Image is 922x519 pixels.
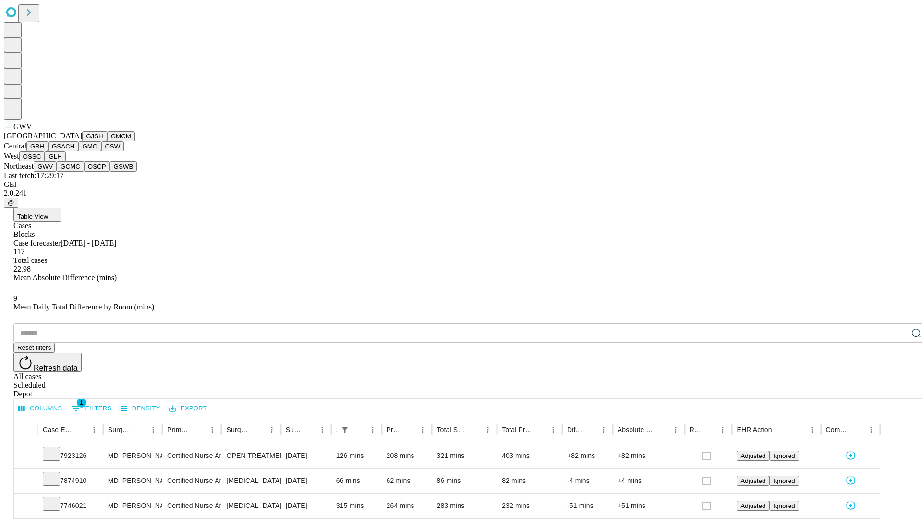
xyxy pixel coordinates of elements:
[336,426,337,433] div: Scheduled In Room Duration
[583,423,597,436] button: Sort
[618,426,655,433] div: Absolute Difference
[74,423,87,436] button: Sort
[34,364,78,372] span: Refresh data
[108,469,158,493] div: MD [PERSON_NAME] [PERSON_NAME] Md
[45,151,65,161] button: GLH
[13,273,117,282] span: Mean Absolute Difference (mins)
[133,423,146,436] button: Sort
[118,401,163,416] button: Density
[597,423,610,436] button: Menu
[352,423,366,436] button: Sort
[773,477,795,484] span: Ignored
[502,444,558,468] div: 403 mins
[226,444,276,468] div: OPEN TREATMENT ANTERIOR PELVIC RING FRACTURE
[13,208,61,222] button: Table View
[567,469,608,493] div: -4 mins
[4,180,918,189] div: GEI
[167,401,209,416] button: Export
[43,444,98,468] div: 7923126
[26,141,48,151] button: GBH
[43,494,98,518] div: 7746021
[34,161,57,172] button: GWV
[4,132,82,140] span: [GEOGRAPHIC_DATA]
[669,423,682,436] button: Menu
[387,426,402,433] div: Predicted In Room Duration
[4,198,18,208] button: @
[805,423,819,436] button: Menu
[769,501,799,511] button: Ignored
[13,303,154,311] span: Mean Daily Total Difference by Room (mins)
[481,423,495,436] button: Menu
[167,494,217,518] div: Certified Nurse Anesthetist
[437,469,492,493] div: 86 mins
[618,469,680,493] div: +4 mins
[338,423,352,436] div: 1 active filter
[773,502,795,509] span: Ignored
[716,423,729,436] button: Menu
[690,426,702,433] div: Resolved in EHR
[773,423,787,436] button: Sort
[167,426,191,433] div: Primary Service
[567,494,608,518] div: -51 mins
[4,172,64,180] span: Last fetch: 17:29:17
[13,353,82,372] button: Refresh data
[286,444,327,468] div: [DATE]
[48,141,78,151] button: GSACH
[315,423,329,436] button: Menu
[226,469,276,493] div: [MEDICAL_DATA] PLACEMENT [MEDICAL_DATA]
[13,123,32,131] span: GWV
[108,444,158,468] div: MD [PERSON_NAME] [PERSON_NAME] Md
[502,469,558,493] div: 82 mins
[737,476,769,486] button: Adjusted
[387,444,427,468] div: 208 mins
[737,426,772,433] div: EHR Action
[17,213,48,220] span: Table View
[8,199,14,206] span: @
[108,426,132,433] div: Surgeon Name
[226,426,250,433] div: Surgery Name
[226,494,276,518] div: [MEDICAL_DATA] COMPLEX INTRACRANIAL ANUERYSM CAROTID CIRCULATION
[286,469,327,493] div: [DATE]
[19,448,33,465] button: Expand
[286,494,327,518] div: [DATE]
[77,398,86,408] span: 1
[402,423,416,436] button: Sort
[769,451,799,461] button: Ignored
[302,423,315,436] button: Sort
[4,142,26,150] span: Central
[17,344,51,351] span: Reset filters
[13,247,24,256] span: 117
[13,239,61,247] span: Case forecaster
[192,423,206,436] button: Sort
[740,452,765,459] span: Adjusted
[43,469,98,493] div: 7874910
[740,477,765,484] span: Adjusted
[265,423,279,436] button: Menu
[13,265,31,273] span: 22.98
[57,161,84,172] button: GCMC
[252,423,265,436] button: Sort
[336,469,377,493] div: 66 mins
[387,494,427,518] div: 264 mins
[546,423,560,436] button: Menu
[61,239,116,247] span: [DATE] - [DATE]
[286,426,301,433] div: Surgery Date
[82,131,107,141] button: GJSH
[740,502,765,509] span: Adjusted
[84,161,110,172] button: OSCP
[338,423,352,436] button: Show filters
[502,426,532,433] div: Total Predicted Duration
[366,423,379,436] button: Menu
[655,423,669,436] button: Sort
[336,494,377,518] div: 315 mins
[16,401,65,416] button: Select columns
[502,494,558,518] div: 232 mins
[167,444,217,468] div: Certified Nurse Anesthetist
[618,494,680,518] div: +51 mins
[4,162,34,170] span: Northeast
[737,501,769,511] button: Adjusted
[336,444,377,468] div: 126 mins
[416,423,429,436] button: Menu
[437,494,492,518] div: 283 mins
[206,423,219,436] button: Menu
